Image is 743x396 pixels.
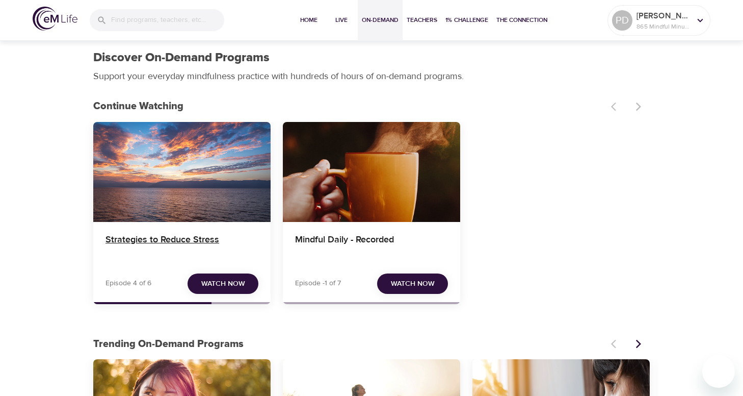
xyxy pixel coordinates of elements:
h4: Strategies to Reduce Stress [105,234,258,259]
img: logo [33,7,77,31]
span: Live [329,15,354,26]
input: Find programs, teachers, etc... [111,9,224,31]
p: Episode -1 of 7 [295,278,341,289]
span: Home [297,15,321,26]
iframe: Button to launch messaging window [702,355,735,388]
button: Strategies to Reduce Stress [93,122,271,222]
p: Episode 4 of 6 [105,278,151,289]
h1: Discover On-Demand Programs [93,51,270,65]
button: Mindful Daily - Recorded [283,122,460,222]
p: Support your everyday mindfulness practice with hundreds of hours of on-demand programs. [93,69,475,83]
p: 865 Mindful Minutes [636,22,691,31]
span: The Connection [496,15,547,26]
span: Watch Now [391,278,435,290]
p: Trending On-Demand Programs [93,336,605,352]
span: Teachers [407,15,437,26]
button: Watch Now [188,274,258,294]
div: PD [612,10,632,31]
h3: Continue Watching [93,101,605,112]
button: Watch Now [377,274,448,294]
p: [PERSON_NAME] [636,10,691,22]
span: On-Demand [362,15,399,26]
button: Next items [627,333,650,355]
span: Watch Now [201,278,245,290]
span: 1% Challenge [445,15,488,26]
h4: Mindful Daily - Recorded [295,234,448,259]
